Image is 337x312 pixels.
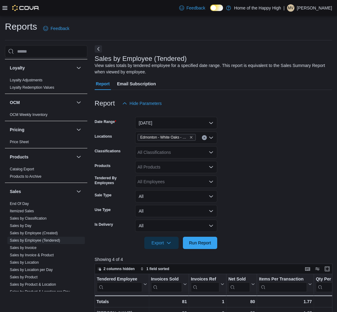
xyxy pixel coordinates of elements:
[10,246,36,250] a: Sales by Invoice
[10,260,39,265] span: Sales by Location
[10,231,58,236] span: Sales by Employee (Created)
[10,154,74,160] button: Products
[5,76,87,94] div: Loyalty
[95,45,102,53] button: Next
[10,154,28,160] h3: Products
[140,134,188,140] span: Edmonton - White Oaks - Fire & Flower
[138,134,196,141] span: Edmonton - White Oaks - Fire & Flower
[228,277,255,292] button: Net Sold
[5,20,37,33] h1: Reports
[10,167,34,172] span: Catalog Export
[191,277,219,292] div: Invoices Ref
[10,209,34,214] span: Itemized Sales
[10,127,74,133] button: Pricing
[259,277,312,292] button: Items Per Transaction
[297,4,332,12] p: [PERSON_NAME]
[5,138,87,148] div: Pricing
[95,55,187,62] h3: Sales by Employee (Tendered)
[234,4,281,12] p: Home of the Happy High
[191,277,219,282] div: Invoices Ref
[75,64,82,72] button: Loyalty
[75,188,82,195] button: Sales
[41,22,72,35] a: Feedback
[209,179,214,184] button: Open list of options
[304,265,311,273] button: Keyboard shortcuts
[95,207,111,212] label: Use Type
[96,78,110,90] span: Report
[10,99,20,106] h3: OCM
[95,62,329,75] div: View sales totals by tendered employee for a specified date range. This report is equivalent to t...
[10,289,70,294] span: Sales by Product & Location per Day
[10,238,60,243] a: Sales by Employee (Tendered)
[191,298,224,305] div: 1
[283,4,285,12] p: |
[10,112,47,117] span: OCM Weekly Inventory
[151,277,182,292] div: Invoices Sold
[189,240,211,246] span: Run Report
[95,163,111,168] label: Products
[10,223,32,228] span: Sales by Day
[10,282,56,287] a: Sales by Product & Location
[10,253,54,258] span: Sales by Invoice & Product
[259,298,312,305] div: 1.77
[97,298,147,305] div: Totals
[10,231,58,235] a: Sales by Employee (Created)
[189,136,193,139] button: Remove Edmonton - White Oaks - Fire & Flower from selection in this group
[228,298,255,305] div: 80
[75,99,82,106] button: OCM
[228,277,250,282] div: Net Sold
[10,167,34,171] a: Catalog Export
[10,267,53,272] span: Sales by Location per Day
[187,5,205,11] span: Feedback
[10,78,43,82] a: Loyalty Adjustments
[10,202,29,206] a: End Of Day
[10,65,74,71] button: Loyalty
[95,193,112,198] label: Sale Type
[10,201,29,206] span: End Of Day
[10,224,32,228] a: Sales by Day
[75,126,82,133] button: Pricing
[10,188,74,195] button: Sales
[209,165,214,169] button: Open list of options
[202,135,207,140] button: Clear input
[117,78,156,90] span: Email Subscription
[10,268,53,272] a: Sales by Location per Day
[209,150,214,155] button: Open list of options
[10,85,54,90] a: Loyalty Redemption Values
[151,277,182,282] div: Invoices Sold
[228,277,250,292] div: Net Sold
[177,2,208,14] a: Feedback
[95,100,115,107] h3: Report
[10,216,47,221] a: Sales by Classification
[209,135,214,140] button: Open list of options
[10,113,47,117] a: OCM Weekly Inventory
[95,134,112,139] label: Locations
[75,153,82,161] button: Products
[259,277,307,292] div: Items Per Transaction
[95,119,116,124] label: Date Range
[130,100,162,106] span: Hide Parameters
[10,275,38,279] a: Sales by Product
[287,4,294,12] div: Max Van Der Hoek
[148,237,175,249] span: Export
[10,99,74,106] button: OCM
[10,253,54,257] a: Sales by Invoice & Product
[138,265,172,273] button: 1 field sorted
[10,65,25,71] h3: Loyalty
[5,200,87,305] div: Sales
[151,277,187,292] button: Invoices Sold
[135,220,217,232] button: All
[144,237,179,249] button: Export
[10,174,41,179] a: Products to Archive
[12,5,40,11] img: Cova
[10,140,29,144] a: Price Sheet
[5,111,87,121] div: OCM
[135,205,217,217] button: All
[51,25,69,32] span: Feedback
